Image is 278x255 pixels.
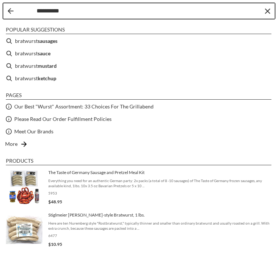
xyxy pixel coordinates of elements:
span: $10.95 [48,241,62,247]
li: Products [6,158,271,165]
a: Please Read Our Order Fulfillment Policies [14,115,112,123]
a: Meet Our Brands [14,127,53,136]
span: 6477 [48,233,272,238]
button: Back [8,8,14,14]
a: Stiglmeier [PERSON_NAME]-style Bratwurst, 1 lbs.Here are ten Nuremberg style "Rostbratwurst," typ... [6,211,272,248]
a: The Taste of Germany Sausage and Pretzel Meal KitEverything you need for an authentic German part... [6,169,272,206]
li: Please Read Our Order Fulfillment Policies [3,113,275,125]
a: Our Best "Wurst" Assortment: 33 Choices For The Grillabend [14,102,154,111]
span: The Taste of Germany Sausage and Pretzel Meal Kit [48,170,272,175]
li: bratwurst sauce [3,47,275,60]
span: Everything you need for an authentic German party: 2x packs (a total of 8 -10 sausages) of The Ta... [48,178,272,188]
li: Popular suggestions [6,26,271,34]
b: mustard [38,62,57,70]
li: The Taste of Germany Sausage and Pretzel Meal Kit [3,166,275,208]
li: bratwurst ketchup [3,72,275,85]
li: Pages [6,92,271,100]
li: Stiglmeier Nuernberger-style Bratwurst, 1 lbs. [3,208,275,251]
span: 5953 [48,191,272,196]
li: bratwurst sausages [3,35,275,47]
b: sausages [38,37,57,45]
button: Clear [264,7,271,15]
li: Our Best "Wurst" Assortment: 33 Choices For The Grillabend [3,100,275,113]
b: ketchup [38,74,56,82]
li: bratwurst mustard [3,60,275,72]
span: $48.95 [48,199,62,204]
li: More [3,138,275,150]
span: Here are ten Nuremberg style "Rostbratwurst," typically thinner and smaller than ordinary bratwur... [48,221,272,231]
li: Meet Our Brands [3,125,275,138]
span: Stiglmeier [PERSON_NAME]-style Bratwurst, 1 lbs. [48,212,272,218]
b: sauce [38,49,50,58]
